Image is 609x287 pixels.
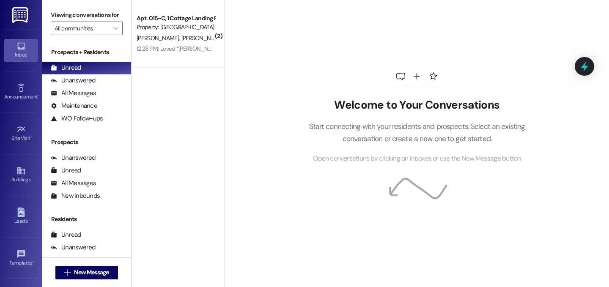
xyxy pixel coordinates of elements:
[51,114,103,123] div: WO Follow-ups
[38,93,39,98] span: •
[181,34,226,42] span: [PERSON_NAME]
[51,153,96,162] div: Unanswered
[51,63,81,72] div: Unread
[51,76,96,85] div: Unanswered
[33,259,34,265] span: •
[4,164,38,186] a: Buildings
[137,34,181,42] span: [PERSON_NAME]
[4,39,38,62] a: Inbox
[51,230,81,239] div: Unread
[51,191,100,200] div: New Inbounds
[55,266,118,279] button: New Message
[296,98,538,112] h2: Welcome to Your Conversations
[4,122,38,145] a: Site Visit •
[296,120,538,145] p: Start connecting with your residents and prospects. Select an existing conversation or create a n...
[137,23,215,32] div: Property: [GEOGRAPHIC_DATA] [GEOGRAPHIC_DATA]
[55,22,109,35] input: All communities
[51,89,96,98] div: All Messages
[113,25,118,32] i: 
[64,269,71,276] i: 
[137,14,215,23] div: Apt. 015~C, 1 Cottage Landing Properties LLC
[51,166,81,175] div: Unread
[30,134,32,140] span: •
[12,7,30,23] img: ResiDesk Logo
[42,48,131,57] div: Prospects + Residents
[51,101,97,110] div: Maintenance
[51,243,96,252] div: Unanswered
[4,247,38,270] a: Templates •
[74,268,109,277] span: New Message
[42,215,131,224] div: Residents
[51,8,123,22] label: Viewing conversations for
[42,138,131,147] div: Prospects
[4,205,38,228] a: Leads
[51,256,96,265] div: All Messages
[313,153,521,164] span: Open conversations by clicking on inboxes or use the New Message button
[51,179,96,188] div: All Messages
